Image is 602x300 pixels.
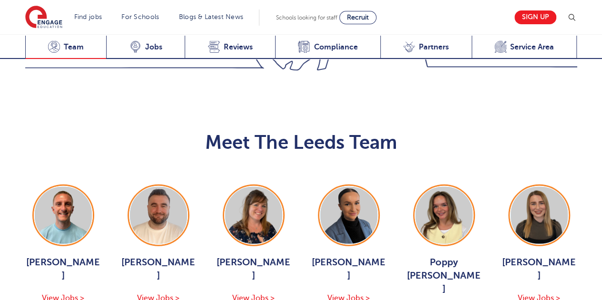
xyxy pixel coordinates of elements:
[510,42,554,52] span: Service Area
[415,187,473,244] img: Poppy Burnside
[25,256,101,282] span: [PERSON_NAME]
[320,187,377,244] img: Holly Johnson
[276,14,337,21] span: Schools looking for staff
[347,14,369,21] span: Recruit
[25,6,62,29] img: Engage Education
[514,10,556,24] a: Sign up
[275,36,380,59] a: Compliance
[106,36,185,59] a: Jobs
[120,256,197,282] span: [PERSON_NAME]
[472,36,577,59] a: Service Area
[225,187,282,244] img: Joanne Wright
[419,42,449,52] span: Partners
[501,256,577,282] span: [PERSON_NAME]
[35,187,92,244] img: George Dignam
[511,187,568,244] img: Layla McCosker
[339,11,376,24] a: Recruit
[121,13,159,20] a: For Schools
[406,256,482,296] span: Poppy [PERSON_NAME]
[224,42,253,52] span: Reviews
[216,256,292,282] span: [PERSON_NAME]
[130,187,187,244] img: Chris Rushton
[179,13,244,20] a: Blogs & Latest News
[380,36,472,59] a: Partners
[74,13,102,20] a: Find jobs
[25,36,107,59] a: Team
[314,42,357,52] span: Compliance
[25,131,577,154] h2: Meet The Leeds Team
[185,36,275,59] a: Reviews
[64,42,84,52] span: Team
[311,256,387,282] span: [PERSON_NAME]
[145,42,162,52] span: Jobs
